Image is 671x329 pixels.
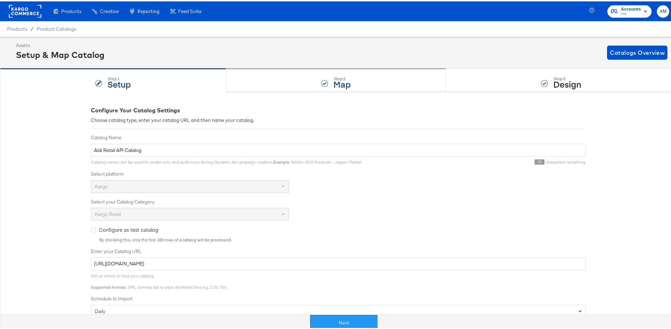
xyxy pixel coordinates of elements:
[553,75,581,80] div: Step: 3
[7,25,27,30] span: Products
[621,10,641,16] span: Aldi
[610,46,665,56] span: Catalogs Overview
[273,158,289,163] strong: Example
[107,77,131,88] strong: Setup
[16,41,105,47] div: Assets
[91,272,227,288] span: Tell us where to find your catalog. : XML, comma, tab or pipe delimited files e.g. CSV, TSV.
[657,4,669,16] button: AM
[91,169,586,176] label: Select platform
[95,307,105,313] span: daily
[621,4,641,12] span: Accounts
[91,142,586,155] input: Name your catalog e.g. My Dynamic Product Catalog
[333,75,351,80] div: Step: 2
[535,158,544,163] span: 77
[138,7,159,13] span: Reporting
[660,6,666,14] span: AM
[37,25,76,30] a: Product Catalogs
[607,4,652,16] button: AccountsAldi
[362,158,586,164] div: characters remaining
[91,247,586,253] label: Enter your Catalog URL
[95,210,121,216] span: Kargo Retail
[91,105,586,113] div: Configure Your Catalog Settings
[91,256,586,269] input: Enter Catalog URL, e.g. http://www.example.com/products.xml
[91,133,586,140] label: Catalog Name
[333,77,351,88] strong: Map
[99,225,158,232] span: Configure as test catalog
[16,47,105,59] div: Setup & Map Catalog
[95,182,108,188] span: Kargo
[27,25,37,30] span: /
[91,116,586,122] div: Choose catalog type, enter your catalog URL and then name your catalog.
[607,44,667,58] button: Catalogs Overview
[91,197,586,204] label: Select your Catalog Category
[100,7,119,13] span: Creative
[91,158,362,163] span: Catalog names will be used to create sets and audiences during Dynamic Ad campaign creation. : Wi...
[91,283,126,288] strong: Supported formats
[178,7,202,13] span: Feed Suite
[91,294,586,301] label: Schedule to Import
[61,7,81,13] span: Products
[553,77,581,88] strong: Design
[99,236,586,241] div: By checking this, only the first 100 rows of a catalog will be processed.
[107,75,131,80] div: Step: 1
